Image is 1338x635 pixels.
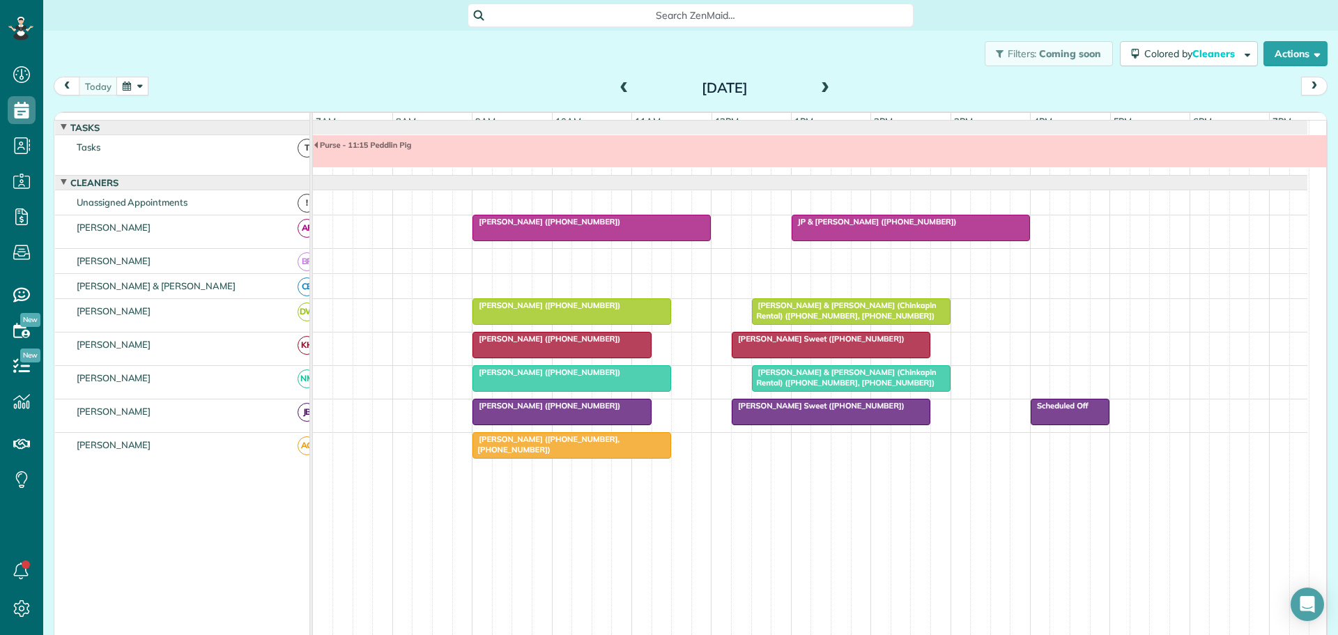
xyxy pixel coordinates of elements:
[1192,47,1237,60] span: Cleaners
[79,77,118,95] button: today
[298,336,316,355] span: KH
[472,367,621,377] span: [PERSON_NAME] ([PHONE_NUMBER])
[298,277,316,296] span: CB
[792,116,816,127] span: 1pm
[1120,41,1258,66] button: Colored byCleaners
[74,339,154,350] span: [PERSON_NAME]
[472,334,621,344] span: [PERSON_NAME] ([PHONE_NUMBER])
[472,300,621,310] span: [PERSON_NAME] ([PHONE_NUMBER])
[731,334,905,344] span: [PERSON_NAME] Sweet ([PHONE_NUMBER])
[751,300,937,320] span: [PERSON_NAME] & [PERSON_NAME] (Chinkapin Rental) ([PHONE_NUMBER], [PHONE_NUMBER])
[472,116,498,127] span: 9am
[472,401,621,411] span: [PERSON_NAME] ([PHONE_NUMBER])
[1030,401,1089,411] span: Scheduled Off
[74,372,154,383] span: [PERSON_NAME]
[298,369,316,388] span: NM
[791,217,958,227] span: JP & [PERSON_NAME] ([PHONE_NUMBER])
[1301,77,1328,95] button: next
[1291,588,1324,621] div: Open Intercom Messenger
[20,313,40,327] span: New
[298,303,316,321] span: DW
[74,406,154,417] span: [PERSON_NAME]
[1270,116,1294,127] span: 7pm
[68,177,121,188] span: Cleaners
[1039,47,1102,60] span: Coming soon
[298,139,316,158] span: T
[298,219,316,238] span: AF
[712,116,742,127] span: 12pm
[632,116,663,127] span: 11am
[472,434,620,454] span: [PERSON_NAME] ([PHONE_NUMBER], [PHONE_NUMBER])
[74,280,238,291] span: [PERSON_NAME] & [PERSON_NAME]
[731,401,905,411] span: [PERSON_NAME] Sweet ([PHONE_NUMBER])
[1190,116,1215,127] span: 6pm
[74,141,103,153] span: Tasks
[54,77,80,95] button: prev
[74,305,154,316] span: [PERSON_NAME]
[1111,116,1135,127] span: 5pm
[74,439,154,450] span: [PERSON_NAME]
[1008,47,1037,60] span: Filters:
[553,116,584,127] span: 10am
[20,349,40,362] span: New
[74,197,190,208] span: Unassigned Appointments
[298,403,316,422] span: JB
[74,255,154,266] span: [PERSON_NAME]
[298,194,316,213] span: !
[313,116,339,127] span: 7am
[871,116,895,127] span: 2pm
[298,252,316,271] span: BR
[1031,116,1055,127] span: 4pm
[638,80,812,95] h2: [DATE]
[393,116,419,127] span: 8am
[472,217,621,227] span: [PERSON_NAME] ([PHONE_NUMBER])
[951,116,976,127] span: 3pm
[68,122,102,133] span: Tasks
[313,140,412,150] span: Purse - 11:15 Peddlin Pig
[74,222,154,233] span: [PERSON_NAME]
[298,436,316,455] span: AG
[751,367,937,387] span: [PERSON_NAME] & [PERSON_NAME] (Chinkapin Rental) ([PHONE_NUMBER], [PHONE_NUMBER])
[1263,41,1328,66] button: Actions
[1144,47,1240,60] span: Colored by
